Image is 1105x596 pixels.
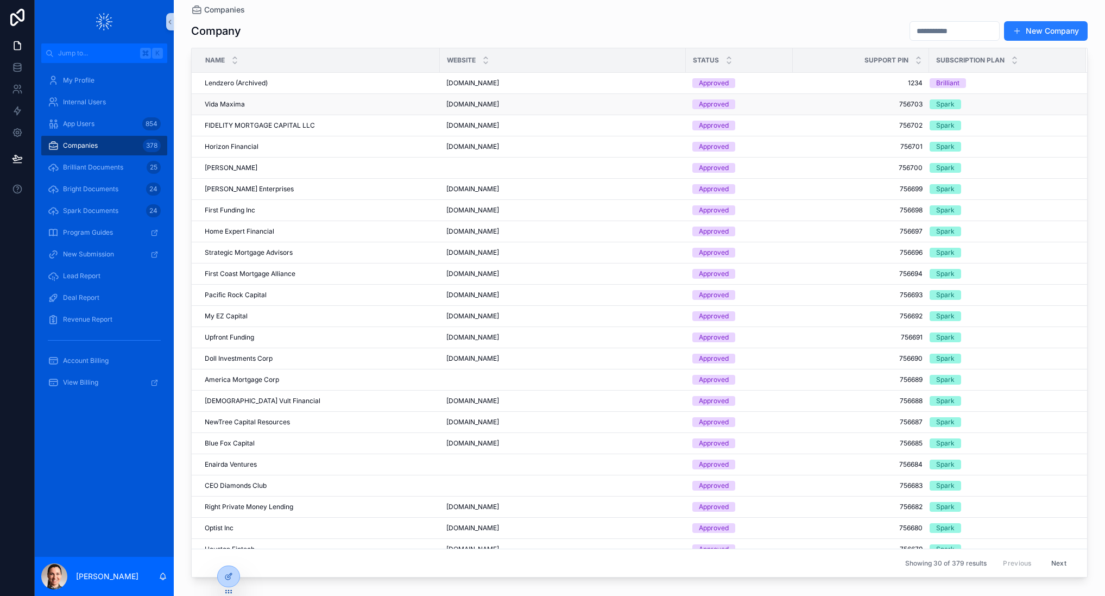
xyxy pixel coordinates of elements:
a: America Mortgage Corp [205,375,433,384]
a: Approved [692,78,786,88]
span: Program Guides [63,228,113,237]
a: [PERSON_NAME] Enterprises [205,185,433,193]
span: Horizon Financial [205,142,258,151]
span: FIDELITY MORTGAGE CAPITAL LLC [205,121,315,130]
a: [DOMAIN_NAME] [446,227,679,236]
span: 756680 [799,524,923,532]
span: Spark Documents [63,206,118,215]
a: Spark [930,438,1073,448]
span: CEO Diamonds Club [205,481,267,490]
a: Approved [692,396,786,406]
a: Spark [930,396,1073,406]
a: Vida Maxima [205,100,433,109]
a: My Profile [41,71,167,90]
a: Approved [692,99,786,109]
a: NewTree Capital Resources [205,418,433,426]
a: Optist Inc [205,524,433,532]
a: Spark [930,460,1073,469]
a: [PERSON_NAME] [205,164,433,172]
a: [DOMAIN_NAME] [446,269,679,278]
div: Spark [936,375,955,385]
div: 24 [146,183,161,196]
a: 756702 [799,121,923,130]
span: Subscription Plan [936,56,1005,65]
span: App Users [63,120,94,128]
a: Approved [692,375,786,385]
a: Approved [692,269,786,279]
span: My Profile [63,76,94,85]
a: 756687 [799,418,923,426]
span: 756688 [799,397,923,405]
a: [DOMAIN_NAME] [446,185,679,193]
a: Spark [930,290,1073,300]
a: Deal Report [41,288,167,308]
div: Approved [699,375,729,385]
div: Spark [936,99,955,109]
span: Vida Maxima [205,100,245,109]
a: [DOMAIN_NAME] [446,121,679,130]
span: [DOMAIN_NAME] [446,312,499,321]
div: Spark [936,438,955,448]
span: 756690 [799,354,923,363]
a: CEO Diamonds Club [205,481,433,490]
a: Approved [692,248,786,258]
a: 1234 [799,79,923,87]
span: [DOMAIN_NAME] [446,100,499,109]
span: Bright Documents [63,185,118,193]
a: Approved [692,544,786,554]
a: [DOMAIN_NAME] [446,333,679,342]
a: Approved [692,290,786,300]
span: 756692 [799,312,923,321]
a: New Submission [41,244,167,264]
a: Doll Investments Corp [205,354,433,363]
a: Horizon Financial [205,142,433,151]
a: Companies378 [41,136,167,155]
span: New Submission [63,250,114,259]
span: [DOMAIN_NAME] [446,248,499,257]
div: Approved [699,523,729,533]
span: Houston Fintech [205,545,255,554]
a: 756701 [799,142,923,151]
a: Approved [692,121,786,130]
span: K [153,49,162,58]
span: Companies [63,141,98,150]
p: [PERSON_NAME] [76,571,138,582]
span: Lead Report [63,272,100,280]
a: [DOMAIN_NAME] [446,206,679,215]
span: Enairda Ventures [205,460,257,469]
a: Spark [930,99,1073,109]
a: Lead Report [41,266,167,286]
span: [DOMAIN_NAME] [446,142,499,151]
a: Spark [930,184,1073,194]
span: 756703 [799,100,923,109]
div: Approved [699,99,729,109]
a: [DOMAIN_NAME] [446,248,679,257]
a: Spark [930,481,1073,491]
a: Spark [930,227,1073,236]
a: [DOMAIN_NAME] [446,100,679,109]
a: 756696 [799,248,923,257]
a: 756691 [799,333,923,342]
span: [DOMAIN_NAME] [446,291,499,299]
a: [DOMAIN_NAME] [446,418,679,426]
a: Revenue Report [41,310,167,329]
span: [DOMAIN_NAME] [446,354,499,363]
a: [DOMAIN_NAME] [446,312,679,321]
span: Home Expert Financial [205,227,274,236]
a: [DOMAIN_NAME] [446,291,679,299]
a: [DOMAIN_NAME] [446,524,679,532]
a: 756682 [799,503,923,511]
a: [DOMAIN_NAME] [446,142,679,151]
a: Approved [692,417,786,427]
span: Name [205,56,225,65]
span: [DOMAIN_NAME] [446,227,499,236]
span: Deal Report [63,293,99,302]
span: First Funding Inc [205,206,255,215]
span: 756693 [799,291,923,299]
a: Spark [930,332,1073,342]
span: Pacific Rock Capital [205,291,267,299]
span: 756699 [799,185,923,193]
a: App Users854 [41,114,167,134]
